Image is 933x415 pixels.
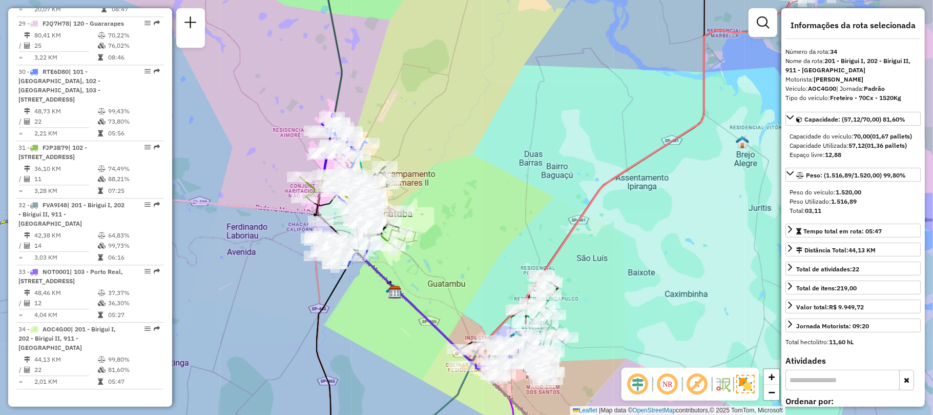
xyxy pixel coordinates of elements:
i: Tempo total em rota [98,254,103,261]
span: NOT0001 [43,268,70,275]
a: Leaflet [573,407,597,414]
strong: (01,67 pallets) [870,132,912,140]
span: RTE6D80 [43,68,69,75]
em: Opções [144,268,151,274]
td: = [18,186,24,196]
img: 625 UDC Light Campus Universitário [386,285,399,299]
em: Rota exportada [154,68,160,74]
strong: 57,12 [848,142,865,149]
div: Motorista: [785,75,921,84]
strong: 1.520,00 [836,188,861,196]
i: % de utilização da cubagem [98,176,106,182]
div: Total hectolitro: [785,338,921,347]
strong: AOC4G00 [808,85,836,92]
td: 81,60% [108,365,159,375]
span: + [769,370,775,383]
span: 34 - [18,325,116,351]
span: Ocultar NR [655,372,680,397]
td: 64,83% [108,230,159,241]
td: 99,43% [108,106,159,116]
i: % de utilização da cubagem [98,243,106,249]
em: Rota exportada [154,202,160,208]
span: Exibir rótulo [685,372,710,397]
td: 48,46 KM [34,288,97,298]
i: Total de Atividades [24,243,30,249]
td: 4,04 KM [34,310,97,320]
td: 05:27 [108,310,159,320]
i: Distância Total [24,166,30,172]
td: / [18,174,24,184]
div: Veículo: [785,84,921,93]
i: Distância Total [24,290,30,296]
span: | 120 - Guararapes [69,19,124,27]
a: Peso: (1.516,89/1.520,00) 99,80% [785,168,921,182]
strong: 219,00 [837,284,857,292]
td: = [18,252,24,263]
td: = [18,377,24,387]
span: − [769,386,775,399]
strong: Padrão [864,85,885,92]
td: 05:56 [108,128,159,139]
strong: R$ 9.949,72 [829,303,864,311]
strong: 34 [830,48,837,55]
span: FVA9I48 [43,201,67,209]
span: 30 - [18,68,100,103]
strong: Freteiro - 70Cx - 1520Kg [830,94,901,102]
strong: 201 - Birigui I, 202 - Birigui II, 911 - [GEOGRAPHIC_DATA] [785,57,910,74]
span: FJP3B79 [43,144,68,151]
td: 22 [34,116,97,127]
td: 99,80% [108,354,159,365]
a: Total de atividades:22 [785,262,921,275]
td: 44,13 KM [34,354,97,365]
i: Tempo total em rota [98,188,103,194]
a: Distância Total:44,13 KM [785,243,921,256]
strong: 03,11 [805,207,821,214]
img: Exibir/Ocultar setores [736,375,755,393]
span: 33 - [18,268,123,285]
div: Número da rota: [785,47,921,56]
span: | 201 - Birigui I, 202 - Birigui II, 911 - [GEOGRAPHIC_DATA] [18,325,116,351]
strong: 11,60 hL [829,338,854,346]
a: Valor total:R$ 9.949,72 [785,300,921,313]
a: Total de itens:219,00 [785,281,921,294]
i: % de utilização do peso [98,108,106,114]
div: Tipo do veículo: [785,93,921,103]
td: 08:47 [111,4,160,14]
img: BREJO ALEGRE [736,135,749,149]
td: 48,73 KM [34,106,97,116]
img: Fluxo de ruas [715,376,731,392]
div: Peso Utilizado: [790,197,917,206]
i: % de utilização da cubagem [98,43,106,49]
i: Total de Atividades [24,300,30,306]
div: Valor total: [796,303,864,312]
a: Nova sessão e pesquisa [180,12,201,35]
a: Zoom out [764,385,779,400]
span: Peso: (1.516,89/1.520,00) 99,80% [806,171,906,179]
div: Total de itens: [796,284,857,293]
img: CDD Araçatuba [388,286,402,299]
img: BIRIGUI [510,330,523,344]
td: 80,41 KM [34,30,97,41]
span: | Jornada: [836,85,885,92]
strong: 12,88 [825,151,841,159]
span: FJQ7H78 [43,19,69,27]
a: Capacidade: (57,12/70,00) 81,60% [785,112,921,126]
td: 70,22% [108,30,159,41]
span: | 103 - Porto Real, [STREET_ADDRESS] [18,268,123,285]
i: % de utilização da cubagem [98,300,106,306]
i: Tempo total em rota [98,54,103,61]
td: 14 [34,241,97,251]
td: 2,01 KM [34,377,97,387]
td: 2,21 KM [34,128,97,139]
td: = [18,310,24,320]
label: Ordenar por: [785,395,921,407]
td: 88,21% [108,174,159,184]
h4: Atividades [785,356,921,366]
span: 31 - [18,144,87,161]
td: 36,10 KM [34,164,97,174]
td: 3,03 KM [34,252,97,263]
td: / [18,298,24,308]
strong: 22 [852,265,859,273]
i: Distância Total [24,357,30,363]
span: 29 - [18,19,124,27]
